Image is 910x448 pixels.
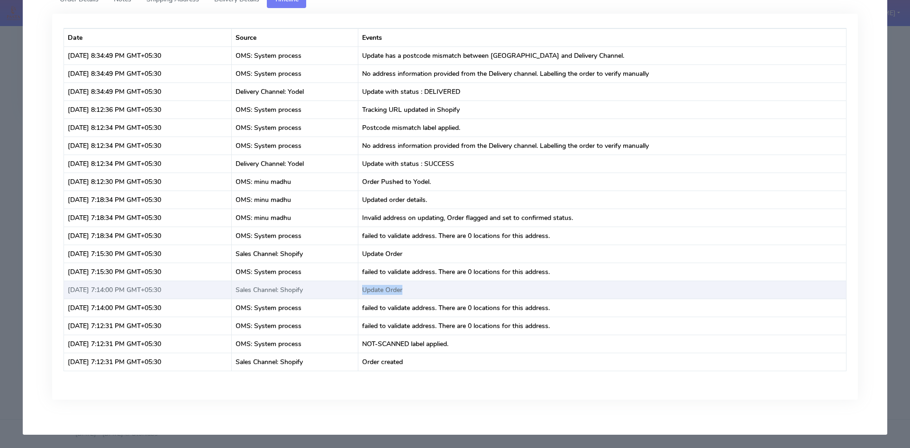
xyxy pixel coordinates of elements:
td: OMS: System process [232,263,358,281]
td: [DATE] 7:12:31 PM GMT+05:30 [64,335,232,353]
th: Source [232,28,358,46]
td: OMS: minu madhu [232,173,358,191]
td: Update has a postcode mismatch between [GEOGRAPHIC_DATA] and Delivery Channel. [358,46,846,64]
td: OMS: System process [232,335,358,353]
td: Sales Channel: Shopify [232,245,358,263]
td: Update Order [358,281,846,299]
td: Update with status : SUCCESS [358,155,846,173]
td: Updated order details. [358,191,846,209]
td: No address information provided from the Delivery channel. Labelling the order to verify manually [358,64,846,82]
td: OMS: minu madhu [232,191,358,209]
td: Tracking URL updated in Shopify [358,101,846,119]
td: Order created [358,353,846,371]
td: [DATE] 7:12:31 PM GMT+05:30 [64,353,232,371]
td: [DATE] 7:12:31 PM GMT+05:30 [64,317,232,335]
td: OMS: System process [232,137,358,155]
td: [DATE] 8:12:36 PM GMT+05:30 [64,101,232,119]
td: [DATE] 8:34:49 PM GMT+05:30 [64,82,232,101]
td: [DATE] 8:12:30 PM GMT+05:30 [64,173,232,191]
td: Sales Channel: Shopify [232,281,358,299]
th: Events [358,28,846,46]
td: OMS: System process [232,299,358,317]
td: OMS: System process [232,64,358,82]
td: failed to validate address. There are 0 locations for this address. [358,227,846,245]
td: Invalid address on updating, Order flagged and set to confirmed status. [358,209,846,227]
td: [DATE] 7:15:30 PM GMT+05:30 [64,245,232,263]
td: Delivery Channel: Yodel [232,155,358,173]
td: OMS: System process [232,101,358,119]
td: OMS: System process [232,317,358,335]
td: [DATE] 8:12:34 PM GMT+05:30 [64,155,232,173]
td: [DATE] 8:34:49 PM GMT+05:30 [64,46,232,64]
td: [DATE] 8:34:49 PM GMT+05:30 [64,64,232,82]
td: failed to validate address. There are 0 locations for this address. [358,317,846,335]
td: OMS: minu madhu [232,209,358,227]
td: Postcode mismatch label applied. [358,119,846,137]
td: [DATE] 8:12:34 PM GMT+05:30 [64,137,232,155]
td: OMS: System process [232,119,358,137]
td: [DATE] 7:14:00 PM GMT+05:30 [64,299,232,317]
td: Sales Channel: Shopify [232,353,358,371]
td: [DATE] 7:18:34 PM GMT+05:30 [64,227,232,245]
td: NOT-SCANNED label applied. [358,335,846,353]
td: Order Pushed to Yodel. [358,173,846,191]
td: [DATE] 7:18:34 PM GMT+05:30 [64,209,232,227]
td: failed to validate address. There are 0 locations for this address. [358,263,846,281]
td: [DATE] 8:12:34 PM GMT+05:30 [64,119,232,137]
td: OMS: System process [232,46,358,64]
th: Date [64,28,232,46]
td: No address information provided from the Delivery channel. Labelling the order to verify manually [358,137,846,155]
td: failed to validate address. There are 0 locations for this address. [358,299,846,317]
td: Update Order [358,245,846,263]
td: [DATE] 7:18:34 PM GMT+05:30 [64,191,232,209]
td: [DATE] 7:15:30 PM GMT+05:30 [64,263,232,281]
td: [DATE] 7:14:00 PM GMT+05:30 [64,281,232,299]
td: Delivery Channel: Yodel [232,82,358,101]
td: OMS: System process [232,227,358,245]
td: Update with status : DELIVERED [358,82,846,101]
